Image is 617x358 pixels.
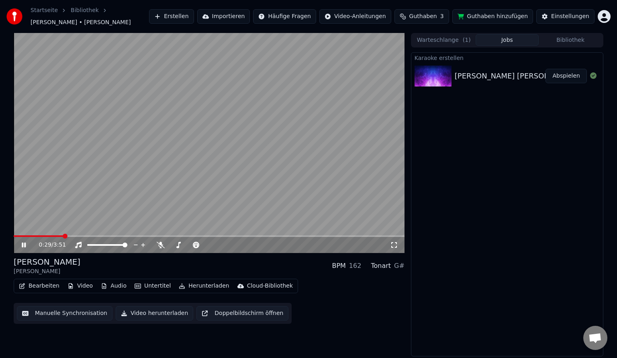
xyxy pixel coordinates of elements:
[131,280,174,292] button: Untertitel
[332,261,345,271] div: BPM
[253,9,316,24] button: Häufige Fragen
[412,34,476,46] button: Warteschlange
[411,53,603,62] div: Karaoke erstellen
[14,267,80,276] div: [PERSON_NAME]
[551,12,589,21] div: Einstellungen
[149,9,194,24] button: Erstellen
[409,12,437,21] span: Guthaben
[440,12,444,21] span: 3
[539,34,602,46] button: Bibliothek
[176,280,232,292] button: Herunterladen
[53,241,66,249] span: 3:51
[31,6,149,27] nav: breadcrumb
[16,280,63,292] button: Bearbeiten
[196,306,288,321] button: Doppelbildschirm öffnen
[455,70,577,82] div: [PERSON_NAME] [PERSON_NAME]
[394,261,405,271] div: G#
[39,241,58,249] div: /
[197,9,250,24] button: Importieren
[17,306,112,321] button: Manuelle Synchronisation
[64,280,96,292] button: Video
[247,282,293,290] div: Cloud-Bibliothek
[476,34,539,46] button: Jobs
[452,9,533,24] button: Guthaben hinzufügen
[39,241,51,249] span: 0:29
[536,9,595,24] button: Einstellungen
[319,9,391,24] button: Video-Anleitungen
[545,69,587,83] button: Abspielen
[14,256,80,267] div: [PERSON_NAME]
[98,280,130,292] button: Audio
[71,6,99,14] a: Bibliothek
[371,261,391,271] div: Tonart
[349,261,362,271] div: 162
[31,6,58,14] a: Startseite
[583,326,607,350] a: Chat öffnen
[463,36,471,44] span: ( 1 )
[394,9,449,24] button: Guthaben3
[6,8,22,25] img: youka
[31,19,131,27] span: [PERSON_NAME] • [PERSON_NAME]
[116,306,193,321] button: Video herunterladen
